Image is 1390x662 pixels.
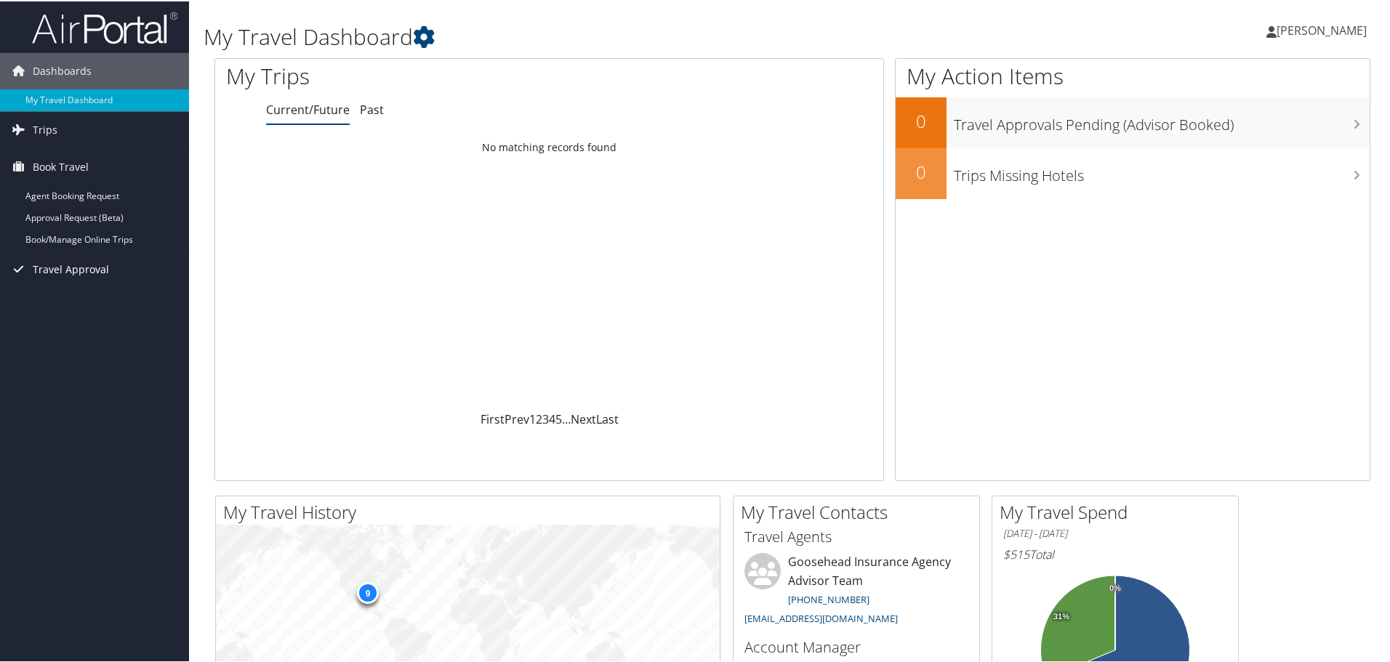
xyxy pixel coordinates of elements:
a: Last [596,410,619,426]
h3: Travel Agents [744,525,968,546]
a: [EMAIL_ADDRESS][DOMAIN_NAME] [744,610,898,623]
h3: Travel Approvals Pending (Advisor Booked) [954,106,1370,134]
a: 0Travel Approvals Pending (Advisor Booked) [896,96,1370,147]
h1: My Trips [226,60,594,90]
a: [PHONE_NUMBER] [788,592,869,605]
h1: My Action Items [896,60,1370,90]
span: Dashboards [33,52,92,88]
a: 4 [549,410,555,426]
a: 2 [536,410,542,426]
tspan: 31% [1053,611,1069,620]
h6: Total [1003,545,1227,561]
span: Travel Approval [33,250,109,286]
a: 0Trips Missing Hotels [896,147,1370,198]
h2: My Travel Spend [1000,498,1238,523]
span: [PERSON_NAME] [1277,21,1367,37]
span: $515 [1003,545,1029,561]
li: Goosehead Insurance Agency Advisor Team [737,552,976,629]
h3: Trips Missing Hotels [954,157,1370,185]
tspan: 0% [1109,583,1121,592]
a: Next [571,410,596,426]
a: 3 [542,410,549,426]
img: airportal-logo.png [32,9,177,44]
h6: [DATE] - [DATE] [1003,525,1227,539]
td: No matching records found [215,133,883,159]
h2: My Travel History [223,498,720,523]
a: 1 [529,410,536,426]
a: Past [360,100,384,116]
a: 5 [555,410,562,426]
h2: My Travel Contacts [741,498,979,523]
a: Prev [505,410,529,426]
div: 9 [357,581,379,602]
h1: My Travel Dashboard [204,20,989,51]
h2: 0 [896,158,947,183]
a: Current/Future [266,100,350,116]
h3: Account Manager [744,636,968,656]
span: Trips [33,110,57,147]
h2: 0 [896,108,947,132]
span: Book Travel [33,148,89,184]
a: First [481,410,505,426]
span: … [562,410,571,426]
a: [PERSON_NAME] [1266,7,1381,51]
